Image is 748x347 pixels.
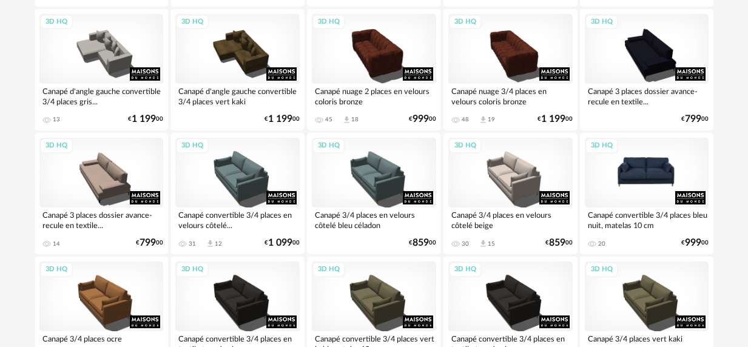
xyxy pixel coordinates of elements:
span: 799 [140,239,156,247]
span: Download icon [479,115,488,124]
div: Canapé d'angle gauche convertible 3/4 places gris... [39,84,164,108]
a: 3D HQ Canapé 3 places dossier avance-recule en textile... €79900 [580,9,714,130]
div: 15 [488,240,495,248]
div: Canapé nuage 2 places en velours coloris bronze [312,84,436,108]
div: 20 [598,240,605,248]
div: € 00 [681,115,709,123]
div: Canapé convertible 3/4 places en velours côtelé... [175,207,300,232]
div: 19 [488,116,495,123]
a: 3D HQ Canapé convertible 3/4 places bleu nuit, matelas 10 cm 20 €99900 [580,133,714,254]
div: € 00 [409,239,436,247]
div: 3D HQ [312,15,345,30]
div: 3D HQ [585,262,618,277]
div: 3D HQ [40,15,73,30]
div: 3D HQ [40,262,73,277]
div: 3D HQ [176,15,209,30]
a: 3D HQ Canapé nuage 2 places en velours coloris bronze 45 Download icon 18 €99900 [307,9,441,130]
div: 45 [325,116,332,123]
div: 3D HQ [176,262,209,277]
span: 1 199 [541,115,565,123]
div: 3D HQ [312,262,345,277]
div: 48 [462,116,469,123]
a: 3D HQ Canapé nuage 3/4 places en velours coloris bronze 48 Download icon 19 €1 19900 [443,9,578,130]
div: 3D HQ [449,15,482,30]
div: € 00 [681,239,709,247]
span: 859 [549,239,565,247]
div: 3D HQ [449,138,482,153]
a: 3D HQ Canapé d'angle gauche convertible 3/4 places gris... 13 €1 19900 [35,9,169,130]
div: 3D HQ [585,138,618,153]
div: € 00 [409,115,436,123]
a: 3D HQ Canapé 3/4 places en velours côtelé bleu céladon €85900 [307,133,441,254]
div: Canapé 3 places dossier avance-recule en textile... [39,207,164,232]
span: Download icon [206,239,215,248]
div: € 00 [264,115,300,123]
span: Download icon [479,239,488,248]
span: 859 [413,239,429,247]
div: 14 [53,240,60,248]
div: € 00 [545,239,573,247]
span: 1 199 [132,115,156,123]
div: 3D HQ [312,138,345,153]
div: € 00 [136,239,163,247]
div: Canapé 3/4 places en velours côtelé beige [448,207,573,232]
div: 30 [462,240,469,248]
a: 3D HQ Canapé d'angle gauche convertible 3/4 places vert kaki €1 19900 [170,9,305,130]
div: 3D HQ [40,138,73,153]
a: 3D HQ Canapé 3 places dossier avance-recule en textile... 14 €79900 [35,133,169,254]
span: 999 [685,239,701,247]
div: Canapé 3/4 places en velours côtelé bleu céladon [312,207,436,232]
div: Canapé convertible 3/4 places bleu nuit, matelas 10 cm [585,207,709,232]
div: 31 [189,240,196,248]
div: 3D HQ [176,138,209,153]
div: 18 [351,116,359,123]
div: 3D HQ [449,262,482,277]
span: 999 [413,115,429,123]
div: € 00 [128,115,163,123]
div: 12 [215,240,222,248]
span: Download icon [342,115,351,124]
div: 3D HQ [585,15,618,30]
span: 1 099 [268,239,292,247]
div: Canapé nuage 3/4 places en velours coloris bronze [448,84,573,108]
div: 13 [53,116,60,123]
div: € 00 [264,239,300,247]
span: 799 [685,115,701,123]
span: 1 199 [268,115,292,123]
div: Canapé d'angle gauche convertible 3/4 places vert kaki [175,84,300,108]
a: 3D HQ Canapé convertible 3/4 places en velours côtelé... 31 Download icon 12 €1 09900 [170,133,305,254]
div: € 00 [537,115,573,123]
div: Canapé 3 places dossier avance-recule en textile... [585,84,709,108]
a: 3D HQ Canapé 3/4 places en velours côtelé beige 30 Download icon 15 €85900 [443,133,578,254]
